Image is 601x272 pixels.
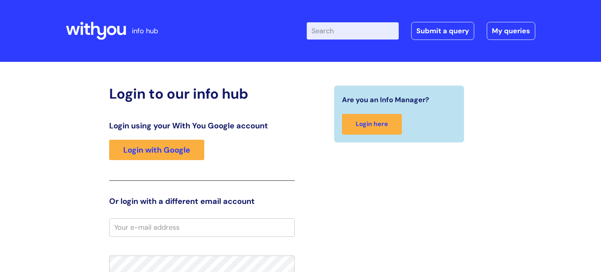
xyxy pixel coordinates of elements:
input: Search [307,22,399,40]
p: info hub [132,25,158,37]
a: Login with Google [109,140,204,160]
h3: Login using your With You Google account [109,121,295,130]
span: Are you an Info Manager? [342,94,429,106]
h2: Login to our info hub [109,85,295,102]
a: Submit a query [411,22,474,40]
a: Login here [342,114,402,135]
a: My queries [487,22,535,40]
input: Your e-mail address [109,218,295,236]
h3: Or login with a different email account [109,196,295,206]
